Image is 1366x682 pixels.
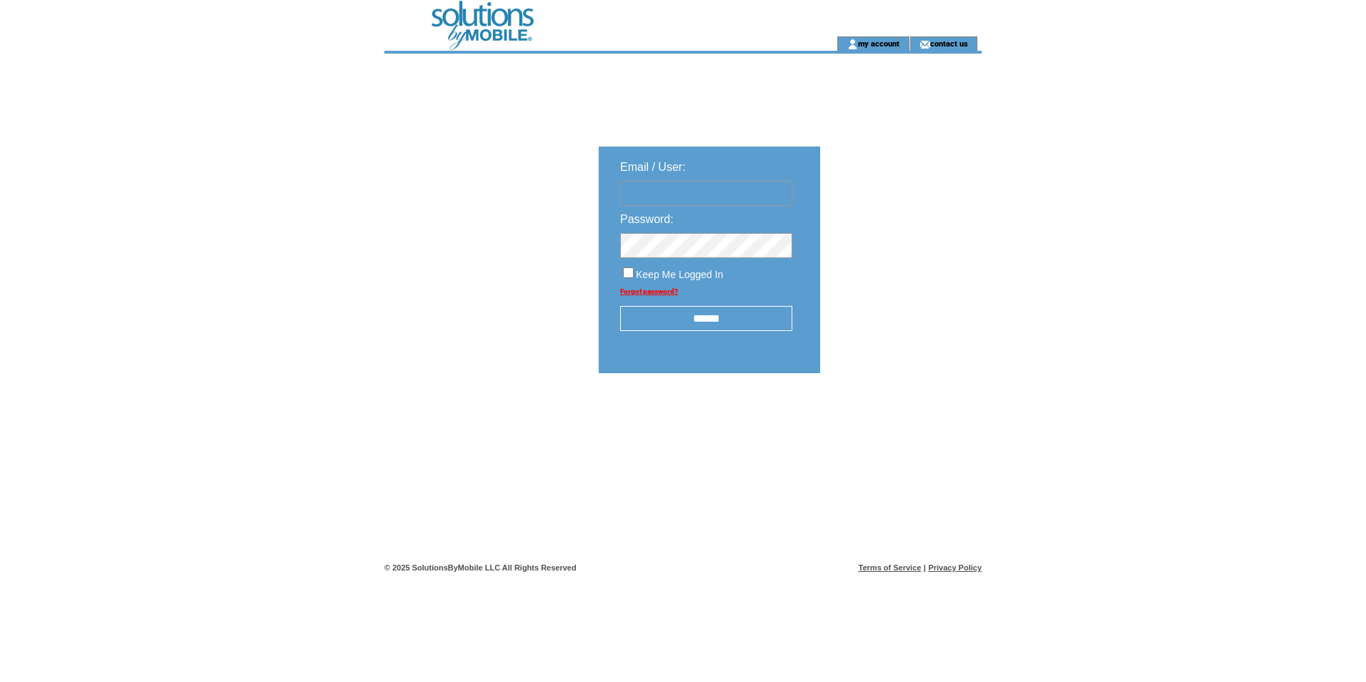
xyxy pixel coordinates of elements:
[928,563,982,572] a: Privacy Policy
[384,563,577,572] span: © 2025 SolutionsByMobile LLC All Rights Reserved
[620,161,686,173] span: Email / User:
[919,39,930,50] img: contact_us_icon.gif;jsessionid=F7540827D84BD21211A9E29FF659D28F
[859,563,922,572] a: Terms of Service
[924,563,926,572] span: |
[636,269,723,280] span: Keep Me Logged In
[620,213,674,225] span: Password:
[930,39,968,48] a: contact us
[620,287,678,295] a: Forgot password?
[862,409,933,427] img: transparent.png;jsessionid=F7540827D84BD21211A9E29FF659D28F
[847,39,858,50] img: account_icon.gif;jsessionid=F7540827D84BD21211A9E29FF659D28F
[858,39,899,48] a: my account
